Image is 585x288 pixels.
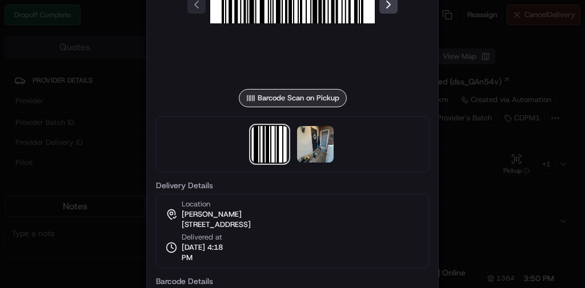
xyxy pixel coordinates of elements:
span: Delivered at [182,232,234,242]
img: barcode_scan_on_pickup image [251,126,288,163]
img: photo_proof_of_delivery image [297,126,334,163]
span: [PERSON_NAME] [182,209,242,220]
span: [DATE] 4:18 PM [182,242,234,263]
span: Location [182,199,210,209]
div: Barcode Scan on Pickup [239,89,347,107]
label: Barcode Details [156,277,429,285]
label: Delivery Details [156,181,429,189]
span: [STREET_ADDRESS] [182,220,251,230]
